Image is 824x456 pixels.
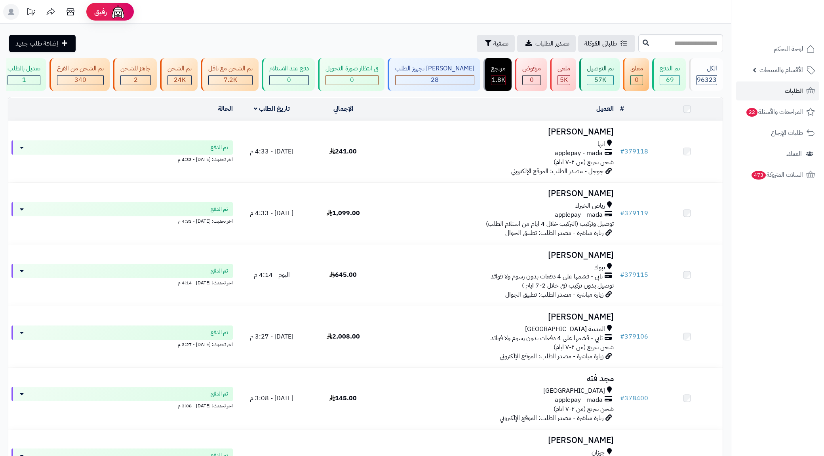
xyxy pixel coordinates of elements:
div: مرتجع [491,64,506,73]
div: 340 [57,76,103,85]
span: رياض الخبراء [575,201,605,210]
img: ai-face.png [110,4,126,20]
a: #379118 [620,147,648,156]
div: تم الدفع [660,64,680,73]
div: 0 [523,76,540,85]
h3: [PERSON_NAME] [382,312,614,322]
div: اخر تحديث: [DATE] - 3:08 م [11,401,233,409]
span: المراجعات والأسئلة [746,106,803,117]
div: الكل [696,64,717,73]
a: جاهز للشحن 2 [111,58,158,91]
span: تابي - قسّمها على 4 دفعات بدون رسوم ولا فوائد [491,272,603,281]
span: 2 [134,75,138,85]
span: [DATE] - 3:27 م [250,332,293,341]
a: المراجعات والأسئلة22 [736,102,819,121]
span: تصفية [493,39,508,48]
a: لوحة التحكم [736,40,819,59]
a: الحالة [218,104,233,114]
a: السلات المتروكة473 [736,165,819,184]
div: 4997 [558,76,570,85]
span: [DATE] - 4:33 م [250,208,293,218]
span: تبوك [594,263,605,272]
span: # [620,208,624,218]
span: اليوم - 4:14 م [254,270,290,280]
a: #378400 [620,394,648,403]
img: logo-2.png [770,21,816,38]
a: تم الدفع 69 [651,58,687,91]
span: 57K [594,75,606,85]
span: 96323 [697,75,717,85]
div: 0 [270,76,308,85]
span: 1.8K [492,75,505,85]
span: 0 [635,75,639,85]
span: # [620,332,624,341]
span: رفيق [94,7,107,17]
span: تم الدفع [211,390,228,398]
span: 0 [287,75,291,85]
a: تم الشحن مع ناقل 7.2K [199,58,260,91]
div: تم الشحن مع ناقل [208,64,253,73]
div: 1838 [491,76,505,85]
span: [GEOGRAPHIC_DATA] [543,386,605,395]
span: تم الدفع [211,205,228,213]
span: 69 [666,75,674,85]
button: تصفية [477,35,515,52]
h3: [PERSON_NAME] [382,127,614,136]
a: [PERSON_NAME] تجهيز الطلب 28 [386,58,482,91]
span: 22 [746,108,757,117]
a: العميل [596,104,614,114]
h3: مجد فته [382,374,614,383]
span: 241.00 [329,147,357,156]
span: [DATE] - 3:08 م [250,394,293,403]
span: تم الدفع [211,329,228,337]
span: طلباتي المُوكلة [584,39,617,48]
span: زيارة مباشرة - مصدر الطلب: الموقع الإلكتروني [500,413,603,423]
span: تم الدفع [211,267,228,275]
div: دفع عند الاستلام [269,64,309,73]
span: تصدير الطلبات [535,39,569,48]
a: تاريخ الطلب [254,104,290,114]
a: الطلبات [736,81,819,100]
div: 69 [660,76,679,85]
a: تحديثات المنصة [21,4,41,22]
span: العملاء [786,148,802,159]
a: تصدير الطلبات [517,35,576,52]
span: 5K [560,75,568,85]
div: تم الشحن من الفرع [57,64,104,73]
span: إضافة طلب جديد [15,39,58,48]
a: تم الشحن من الفرع 340 [48,58,111,91]
div: 0 [326,76,378,85]
span: # [620,394,624,403]
span: توصيل بدون تركيب (في خلال 2-7 ايام ) [522,281,614,290]
a: تم التوصيل 57K [578,58,621,91]
a: الإجمالي [333,104,353,114]
div: ملغي [558,64,570,73]
div: تم الشحن [167,64,192,73]
a: الكل96323 [687,58,725,91]
a: طلباتي المُوكلة [578,35,635,52]
div: [PERSON_NAME] تجهيز الطلب [395,64,474,73]
span: الأقسام والمنتجات [759,64,803,76]
div: معلق [630,64,643,73]
div: اخر تحديث: [DATE] - 4:33 م [11,216,233,225]
span: 645.00 [329,270,357,280]
a: العملاء [736,144,819,163]
span: تابي - قسّمها على 4 دفعات بدون رسوم ولا فوائد [491,334,603,343]
span: الطلبات [785,85,803,96]
span: جوجل - مصدر الطلب: الموقع الإلكتروني [511,167,603,176]
span: [DATE] - 4:33 م [250,147,293,156]
div: 7222 [209,76,252,85]
span: 340 [74,75,86,85]
div: تعديل بالطلب [8,64,40,73]
span: 2,008.00 [327,332,360,341]
div: 1 [8,76,40,85]
div: جاهز للشحن [120,64,151,73]
a: #379115 [620,270,648,280]
div: اخر تحديث: [DATE] - 3:27 م [11,340,233,348]
div: اخر تحديث: [DATE] - 4:33 م [11,155,233,163]
span: 28 [431,75,439,85]
span: زيارة مباشرة - مصدر الطلب: تطبيق الجوال [505,228,603,238]
h3: [PERSON_NAME] [382,189,614,198]
span: توصيل وتركيب (التركيب خلال 4 ايام من استلام الطلب) [486,219,614,229]
span: 24K [174,75,186,85]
